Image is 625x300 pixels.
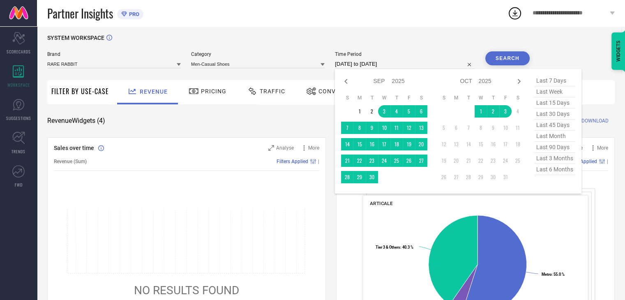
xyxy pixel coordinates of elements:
[47,117,105,125] span: Revenue Widgets ( 4 )
[51,86,109,96] span: Filter By Use-Case
[415,155,427,167] td: Sat Sep 27 2025
[462,122,475,134] td: Tue Oct 07 2025
[353,138,366,150] td: Mon Sep 15 2025
[581,117,609,125] span: DOWNLOAD
[341,138,353,150] td: Sun Sep 14 2025
[542,272,565,277] text: : 55.0 %
[370,201,392,206] span: ARTICALE
[487,155,499,167] td: Thu Oct 23 2025
[512,122,524,134] td: Sat Oct 11 2025
[318,88,358,95] span: Conversion
[450,155,462,167] td: Mon Oct 20 2025
[403,138,415,150] td: Fri Sep 19 2025
[366,95,378,101] th: Tuesday
[15,182,23,188] span: FWD
[438,122,450,134] td: Sun Oct 05 2025
[534,142,575,153] span: last 90 days
[534,164,575,175] span: last 6 months
[475,122,487,134] td: Wed Oct 08 2025
[140,88,168,95] span: Revenue
[308,145,319,151] span: More
[499,171,512,183] td: Fri Oct 31 2025
[462,95,475,101] th: Tuesday
[12,148,25,155] span: TRENDS
[462,138,475,150] td: Tue Oct 14 2025
[403,105,415,118] td: Fri Sep 05 2025
[534,153,575,164] span: last 3 months
[390,95,403,101] th: Thursday
[366,122,378,134] td: Tue Sep 09 2025
[438,95,450,101] th: Sunday
[597,145,608,151] span: More
[47,5,113,22] span: Partner Insights
[341,155,353,167] td: Sun Sep 21 2025
[512,138,524,150] td: Sat Oct 18 2025
[366,105,378,118] td: Tue Sep 02 2025
[378,122,390,134] td: Wed Sep 10 2025
[499,95,512,101] th: Friday
[7,48,31,55] span: SCORECARDS
[462,155,475,167] td: Tue Oct 21 2025
[318,159,319,164] span: |
[534,75,575,86] span: last 7 days
[415,122,427,134] td: Sat Sep 13 2025
[353,95,366,101] th: Monday
[366,138,378,150] td: Tue Sep 16 2025
[475,105,487,118] td: Wed Oct 01 2025
[475,171,487,183] td: Wed Oct 29 2025
[415,95,427,101] th: Saturday
[353,155,366,167] td: Mon Sep 22 2025
[534,97,575,108] span: last 15 days
[276,145,294,151] span: Analyse
[335,59,475,69] input: Select time period
[353,105,366,118] td: Mon Sep 01 2025
[366,171,378,183] td: Tue Sep 30 2025
[499,155,512,167] td: Fri Oct 24 2025
[512,155,524,167] td: Sat Oct 25 2025
[438,171,450,183] td: Sun Oct 26 2025
[341,95,353,101] th: Sunday
[415,138,427,150] td: Sat Sep 20 2025
[390,105,403,118] td: Thu Sep 04 2025
[514,76,524,86] div: Next month
[534,108,575,120] span: last 30 days
[450,95,462,101] th: Monday
[335,51,475,57] span: Time Period
[403,155,415,167] td: Fri Sep 26 2025
[534,86,575,97] span: last week
[534,131,575,142] span: last month
[475,95,487,101] th: Wednesday
[512,95,524,101] th: Saturday
[191,51,325,57] span: Category
[341,122,353,134] td: Sun Sep 07 2025
[390,138,403,150] td: Thu Sep 18 2025
[341,76,351,86] div: Previous month
[54,159,87,164] span: Revenue (Sum)
[403,122,415,134] td: Fri Sep 12 2025
[376,245,413,249] text: : 40.3 %
[390,155,403,167] td: Thu Sep 25 2025
[268,145,274,151] svg: Zoom
[475,155,487,167] td: Wed Oct 22 2025
[438,155,450,167] td: Sun Oct 19 2025
[487,122,499,134] td: Thu Oct 09 2025
[499,122,512,134] td: Fri Oct 10 2025
[512,105,524,118] td: Sat Oct 04 2025
[450,122,462,134] td: Mon Oct 06 2025
[277,159,308,164] span: Filters Applied
[485,51,530,65] button: Search
[507,6,522,21] div: Open download list
[450,138,462,150] td: Mon Oct 13 2025
[487,105,499,118] td: Thu Oct 02 2025
[487,138,499,150] td: Thu Oct 16 2025
[353,122,366,134] td: Mon Sep 08 2025
[378,95,390,101] th: Wednesday
[487,171,499,183] td: Thu Oct 30 2025
[607,159,608,164] span: |
[47,35,104,41] span: SYSTEM WORKSPACE
[415,105,427,118] td: Sat Sep 06 2025
[353,171,366,183] td: Mon Sep 29 2025
[378,138,390,150] td: Wed Sep 17 2025
[534,120,575,131] span: last 45 days
[366,155,378,167] td: Tue Sep 23 2025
